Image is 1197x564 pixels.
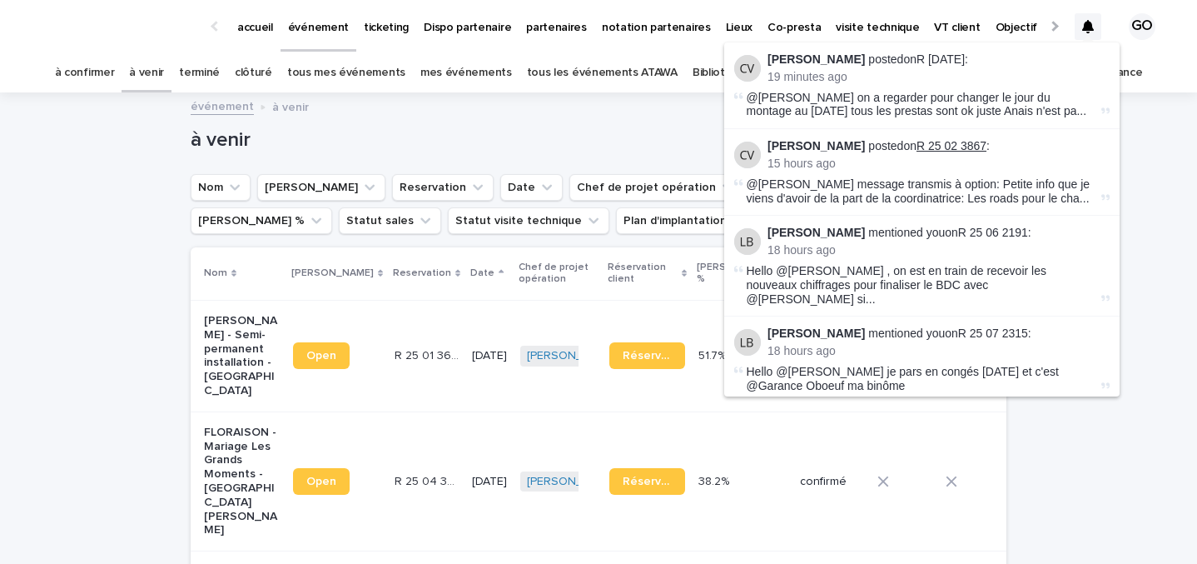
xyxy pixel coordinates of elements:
a: R 25 06 2191 [958,226,1028,239]
p: Réservation client [608,258,678,289]
a: tous les événements ATAWA [527,53,678,92]
p: [PERSON_NAME] % [697,258,779,289]
strong: [PERSON_NAME] [767,52,865,66]
img: Cynthia Vitale [734,55,761,82]
p: 18 hours ago [767,243,1110,257]
p: R 25 01 3620 [395,346,462,363]
p: [DATE] [472,349,507,363]
a: clôturé [235,53,272,92]
a: tous mes événements [287,53,405,92]
a: Bibliothèque 3D [693,53,776,92]
p: posted on : [767,52,1110,67]
span: Réservation [623,476,672,487]
img: Cynthia Vitale [734,142,761,168]
p: mentioned you on : [767,226,1110,240]
a: à venir [129,53,164,92]
p: [PERSON_NAME] - Semi-permanent installation - [GEOGRAPHIC_DATA] [204,314,280,398]
p: Nom [204,264,227,282]
p: 38.2% [698,472,733,489]
button: Reservation [392,174,494,201]
a: R 25 02 3867 [916,139,986,152]
strong: [PERSON_NAME] [767,327,865,340]
a: événement [191,96,254,115]
span: Hello @[PERSON_NAME] , on est en train de recevoir les nouveaux chiffrages pour finaliser le BDC ... [747,264,1098,306]
img: Lucas Baron [734,329,761,356]
a: Open [293,468,350,495]
strong: [PERSON_NAME] [767,139,865,152]
p: 15 hours ago [767,157,1110,171]
span: Open [306,476,336,487]
p: 19 minutes ago [767,70,1110,84]
a: terminé [179,53,220,92]
span: Hello @[PERSON_NAME] je pars en congés [DATE] et c'est @Garance Oboeuf ma binôme [747,365,1059,392]
a: [PERSON_NAME] [527,475,618,489]
h1: à venir [191,128,744,152]
a: mes événements [420,53,512,92]
a: [PERSON_NAME] [527,349,618,363]
p: [PERSON_NAME] [291,264,374,282]
div: GO [1129,13,1155,40]
button: Plan d'implantation [616,207,754,234]
p: à venir [272,97,309,115]
button: Chef de projet opération [569,174,743,201]
p: confirmé [800,475,864,489]
span: Open [306,350,336,362]
a: Open [293,342,350,369]
a: R [DATE] [916,52,965,66]
p: mentioned you on : [767,327,1110,341]
span: Réservation [623,350,672,362]
span: @[PERSON_NAME] on a regarder pour changer le jour du montage au [DATE] tous les prestas sont ok j... [747,91,1098,119]
button: Marge % [191,207,332,234]
strong: [PERSON_NAME] [767,226,865,239]
button: Lien Stacker [257,174,385,201]
p: Date [470,264,494,282]
tr: FLORAISON - Mariage Les Grands Moments - [GEOGRAPHIC_DATA][PERSON_NAME]OpenR 25 04 3922R 25 04 39... [191,412,1129,551]
span: @[PERSON_NAME] message transmis à option: Petite info que je viens d'avoir de la part de la coord... [747,177,1098,206]
img: Lucas Baron [734,228,761,255]
button: Statut visite technique [448,207,609,234]
button: Date [500,174,563,201]
p: FLORAISON - Mariage Les Grands Moments - [GEOGRAPHIC_DATA][PERSON_NAME] [204,426,280,537]
p: 51.7% [698,346,729,363]
a: à confirmer [55,53,115,92]
p: posted on : [767,139,1110,153]
button: Statut sales [339,207,441,234]
a: Réservation [609,342,685,369]
a: R 25 07 2315 [958,327,1028,340]
img: Ls34BcGeRexTGTNfXpUC [33,10,195,43]
p: Reservation [393,264,451,282]
tr: [PERSON_NAME] - Semi-permanent installation - [GEOGRAPHIC_DATA]OpenR 25 01 3620R 25 01 3620 [DATE... [191,300,1129,412]
a: Réservation [609,468,685,495]
p: [DATE] [472,475,507,489]
p: 18 hours ago [767,344,1110,358]
p: R 25 04 3922 [395,472,462,489]
button: Nom [191,174,251,201]
p: Chef de projet opération [519,258,598,289]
